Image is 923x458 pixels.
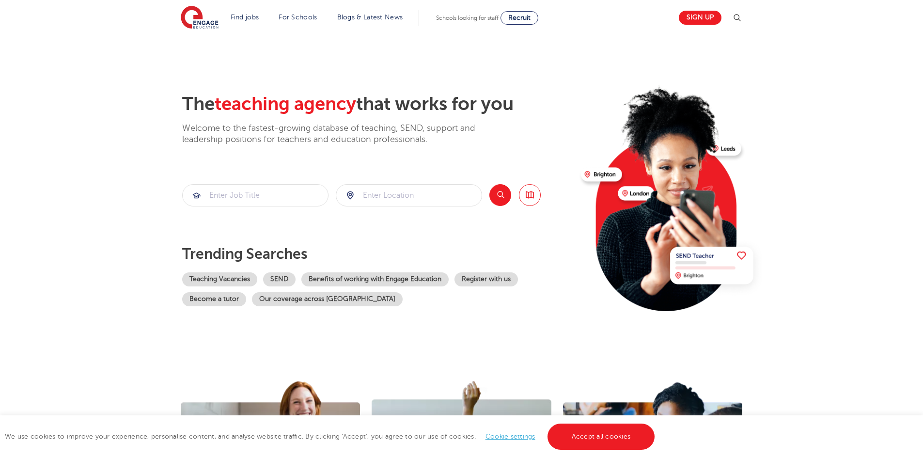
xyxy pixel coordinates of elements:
[182,292,246,306] a: Become a tutor
[679,11,721,25] a: Sign up
[279,14,317,21] a: For Schools
[501,11,538,25] a: Recruit
[182,272,257,286] a: Teaching Vacancies
[182,123,502,145] p: Welcome to the fastest-growing database of teaching, SEND, support and leadership positions for t...
[263,272,296,286] a: SEND
[182,184,329,206] div: Submit
[182,245,573,263] p: Trending searches
[215,94,356,114] span: teaching agency
[337,14,403,21] a: Blogs & Latest News
[489,184,511,206] button: Search
[183,185,328,206] input: Submit
[485,433,535,440] a: Cookie settings
[508,14,531,21] span: Recruit
[548,424,655,450] a: Accept all cookies
[231,14,259,21] a: Find jobs
[454,272,518,286] a: Register with us
[336,184,482,206] div: Submit
[301,272,449,286] a: Benefits of working with Engage Education
[182,93,573,115] h2: The that works for you
[5,433,657,440] span: We use cookies to improve your experience, personalise content, and analyse website traffic. By c...
[336,185,482,206] input: Submit
[181,6,219,30] img: Engage Education
[436,15,499,21] span: Schools looking for staff
[252,292,403,306] a: Our coverage across [GEOGRAPHIC_DATA]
